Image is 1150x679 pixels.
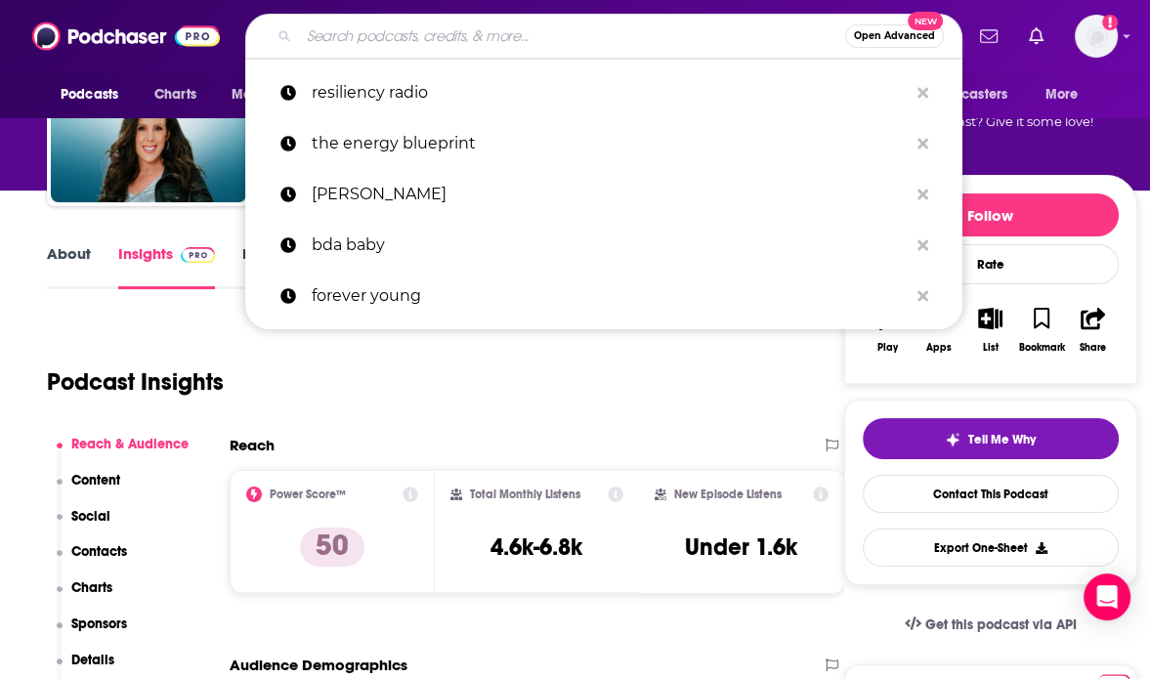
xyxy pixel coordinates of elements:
button: Follow [863,193,1119,236]
button: tell me why sparkleTell Me Why [863,418,1119,459]
p: Social [71,508,110,525]
div: Play [877,342,898,354]
div: List [983,342,999,354]
p: 50 [300,528,364,567]
span: Tell Me Why [968,432,1036,447]
p: resiliency radio [312,67,908,118]
p: Contacts [71,543,127,560]
p: Details [71,652,114,668]
p: forever young [312,271,908,321]
div: Apps [926,342,952,354]
div: Share [1080,342,1106,354]
div: Open Intercom Messenger [1084,573,1130,620]
button: Charts [57,579,113,615]
p: bda baby [312,220,908,271]
p: Sponsors [71,615,127,632]
button: Play [863,295,914,365]
a: [PERSON_NAME] [245,169,962,220]
a: resiliency radio [245,67,962,118]
span: New [908,12,943,30]
h3: 4.6k-6.8k [490,532,582,562]
button: Reach & Audience [57,436,190,472]
h2: New Episode Listens [674,488,782,501]
input: Search podcasts, credits, & more... [299,21,845,52]
span: Good podcast? Give it some love! [888,114,1093,129]
h3: Under 1.6k [685,532,797,562]
div: Bookmark [1018,342,1064,354]
button: Apps [914,295,964,365]
button: Open AdvancedNew [845,24,944,48]
button: Contacts [57,543,128,579]
a: Show notifications dropdown [1021,20,1051,53]
button: List [964,295,1015,365]
a: InsightsPodchaser Pro [118,244,215,289]
p: Charts [71,579,112,596]
p: Content [71,472,120,488]
span: Logged in as Ashley_Beenen [1075,15,1118,58]
p: the energy blueprint [312,118,908,169]
a: forever young [245,271,962,321]
a: Show notifications dropdown [972,20,1005,53]
button: open menu [218,76,326,113]
a: Get this podcast via API [889,601,1092,649]
button: open menu [47,76,144,113]
a: bda baby [245,220,962,271]
div: Rate [863,244,1119,284]
h2: Total Monthly Listens [470,488,580,501]
button: open menu [1032,76,1103,113]
a: Contact This Podcast [863,475,1119,513]
svg: Add a profile image [1102,15,1118,30]
a: About [47,244,91,289]
span: Podcasts [61,81,118,108]
a: Charts [142,76,208,113]
p: melanie avalon [312,169,908,220]
button: Bookmark [1016,295,1067,365]
button: Show profile menu [1075,15,1118,58]
a: the energy blueprint [245,118,962,169]
span: Charts [154,81,196,108]
div: Search podcasts, credits, & more... [245,14,962,59]
span: Open Advanced [854,31,935,41]
h2: Reach [230,436,275,454]
span: Get this podcast via API [924,616,1076,633]
a: Episodes290 [242,244,340,289]
p: Reach & Audience [71,436,189,452]
button: Sponsors [57,615,128,652]
button: open menu [901,76,1036,113]
h2: Audience Demographics [230,656,407,674]
button: Export One-Sheet [863,529,1119,567]
h1: Podcast Insights [47,367,224,397]
button: Share [1067,295,1118,365]
img: tell me why sparkle [945,432,960,447]
span: Monitoring [232,81,301,108]
button: Content [57,472,121,508]
h2: Power Score™ [270,488,346,501]
span: More [1045,81,1079,108]
img: Podchaser Pro [181,247,215,263]
img: Podchaser - Follow, Share and Rate Podcasts [32,18,220,55]
button: Social [57,508,111,544]
img: User Profile [1075,15,1118,58]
